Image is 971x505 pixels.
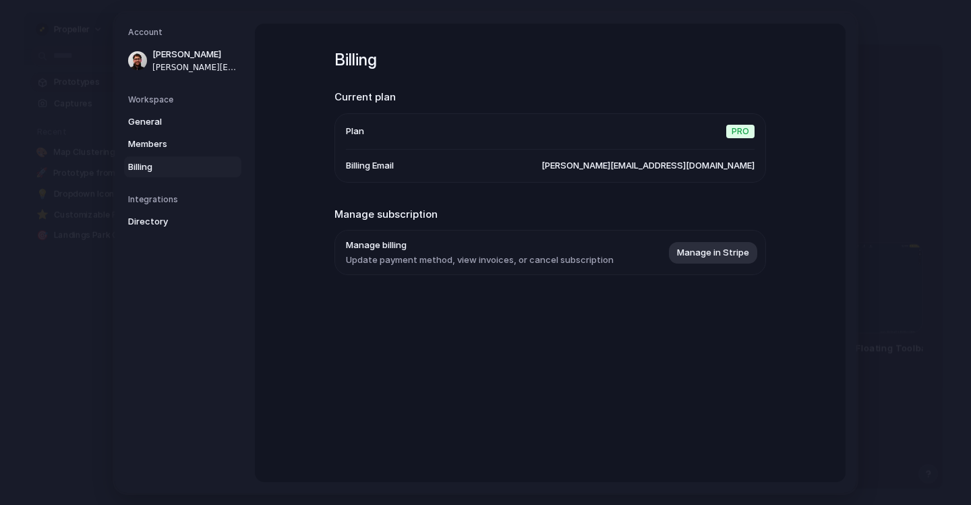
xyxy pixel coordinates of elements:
a: Billing [124,156,241,177]
span: Billing Email [346,158,394,172]
span: Billing [128,160,214,173]
span: Manage billing [346,239,614,252]
span: [PERSON_NAME][EMAIL_ADDRESS][DOMAIN_NAME] [152,61,239,73]
span: [PERSON_NAME] [152,48,239,61]
span: Pro [726,124,755,138]
a: General [124,111,241,132]
h5: Account [128,26,241,38]
h2: Manage subscription [334,206,766,222]
span: [PERSON_NAME][EMAIL_ADDRESS][DOMAIN_NAME] [541,158,755,172]
a: [PERSON_NAME][PERSON_NAME][EMAIL_ADDRESS][DOMAIN_NAME] [124,44,241,78]
h5: Integrations [128,194,241,206]
button: Manage in Stripe [669,241,757,263]
span: Members [128,138,214,151]
h2: Current plan [334,90,766,105]
span: Directory [128,215,214,229]
h5: Workspace [128,93,241,105]
span: Update payment method, view invoices, or cancel subscription [346,253,614,266]
span: Manage in Stripe [677,245,749,259]
span: Plan [346,124,364,138]
a: Directory [124,211,241,233]
h1: Billing [334,48,766,72]
a: Members [124,133,241,155]
span: General [128,115,214,128]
